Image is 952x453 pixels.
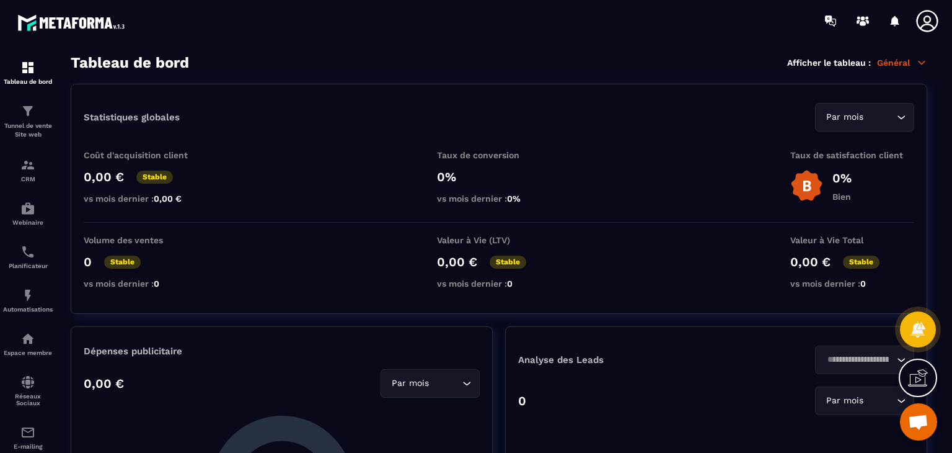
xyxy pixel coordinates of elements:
[490,256,526,269] p: Stable
[20,158,35,173] img: formation
[3,306,53,313] p: Automatisations
[832,192,852,202] p: Bien
[3,279,53,322] a: automationsautomationsAutomatisations
[507,194,521,204] span: 0%
[877,57,927,68] p: Général
[866,394,894,408] input: Search for option
[815,387,914,415] div: Search for option
[3,262,53,269] p: Planificateur
[20,375,35,390] img: social-network
[437,254,477,269] p: 0,00 €
[860,279,866,289] span: 0
[84,112,180,123] p: Statistiques globales
[823,353,894,367] input: Search for option
[381,369,480,398] div: Search for option
[84,254,92,269] p: 0
[790,169,823,202] img: b-badge-o.b3b20ee6.svg
[20,331,35,346] img: automations
[3,176,53,182] p: CRM
[437,235,561,245] p: Valeur à Vie (LTV)
[3,393,53,406] p: Réseaux Sociaux
[3,51,53,94] a: formationformationTableau de bord
[3,443,53,450] p: E-mailing
[815,346,914,374] div: Search for option
[790,235,914,245] p: Valeur à Vie Total
[843,256,879,269] p: Stable
[823,110,866,124] span: Par mois
[84,279,208,289] p: vs mois dernier :
[437,150,561,160] p: Taux de conversion
[3,94,53,148] a: formationformationTunnel de vente Site web
[815,103,914,132] div: Search for option
[20,60,35,75] img: formation
[431,377,459,390] input: Search for option
[507,279,513,289] span: 0
[787,58,871,68] p: Afficher le tableau :
[20,244,35,259] img: scheduler
[3,192,53,235] a: automationsautomationsWebinaire
[790,150,914,160] p: Taux de satisfaction client
[84,235,208,245] p: Volume des ventes
[790,279,914,289] p: vs mois dernier :
[3,78,53,85] p: Tableau de bord
[71,54,189,71] h3: Tableau de bord
[84,150,208,160] p: Coût d'acquisition client
[3,148,53,192] a: formationformationCRM
[20,201,35,216] img: automations
[518,393,526,408] p: 0
[3,349,53,356] p: Espace membre
[20,104,35,119] img: formation
[84,376,124,391] p: 0,00 €
[20,288,35,303] img: automations
[104,256,141,269] p: Stable
[790,254,831,269] p: 0,00 €
[17,11,129,34] img: logo
[900,403,937,441] div: Ouvrir le chat
[154,279,159,289] span: 0
[3,219,53,226] p: Webinaire
[866,110,894,124] input: Search for option
[437,169,561,184] p: 0%
[3,235,53,279] a: schedulerschedulerPlanificateur
[518,354,716,366] p: Analyse des Leads
[389,377,431,390] span: Par mois
[832,171,852,186] p: 0%
[3,366,53,416] a: social-networksocial-networkRéseaux Sociaux
[823,394,866,408] span: Par mois
[154,194,182,204] span: 0,00 €
[3,322,53,366] a: automationsautomationsEspace membre
[84,169,124,184] p: 0,00 €
[3,122,53,139] p: Tunnel de vente Site web
[136,171,173,184] p: Stable
[437,194,561,204] p: vs mois dernier :
[437,279,561,289] p: vs mois dernier :
[84,346,480,357] p: Dépenses publicitaire
[20,425,35,440] img: email
[84,194,208,204] p: vs mois dernier :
